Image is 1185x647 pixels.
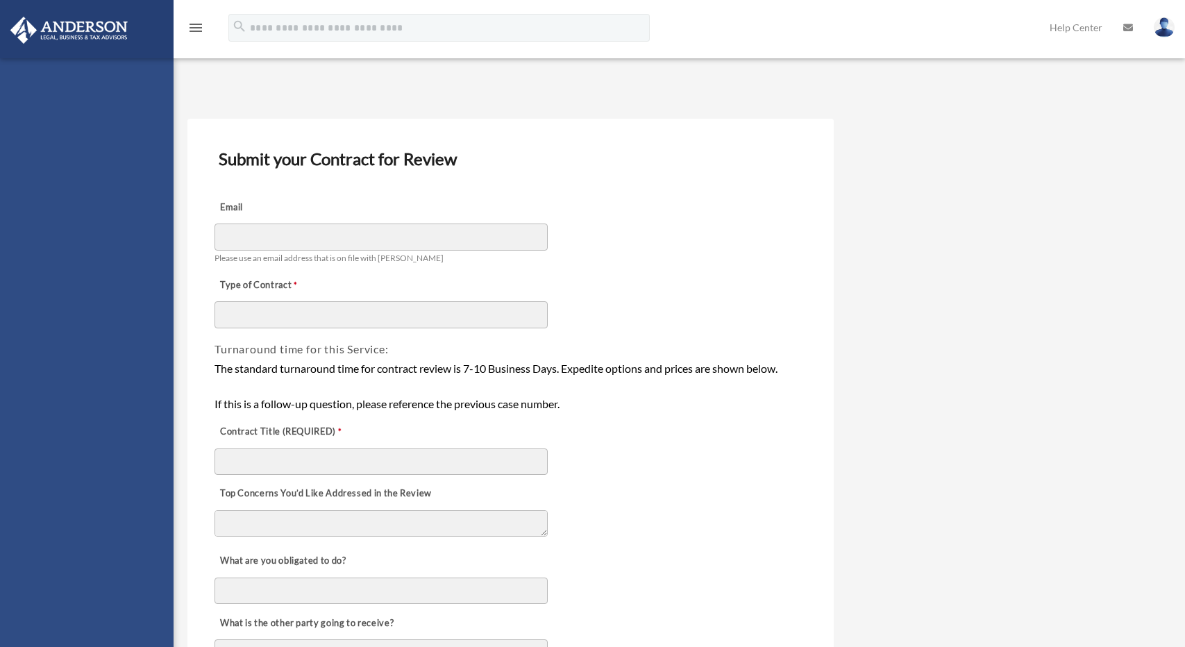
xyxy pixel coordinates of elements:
[215,276,353,295] label: Type of Contract
[232,19,247,34] i: search
[187,19,204,36] i: menu
[215,552,353,571] label: What are you obligated to do?
[215,423,353,442] label: Contract Title (REQUIRED)
[215,360,807,413] div: The standard turnaround time for contract review is 7-10 Business Days. Expedite options and pric...
[215,485,435,504] label: Top Concerns You’d Like Addressed in the Review
[213,144,808,174] h3: Submit your Contract for Review
[215,342,388,355] span: Turnaround time for this Service:
[6,17,132,44] img: Anderson Advisors Platinum Portal
[215,614,397,633] label: What is the other party going to receive?
[1154,17,1175,37] img: User Pic
[187,24,204,36] a: menu
[215,198,353,217] label: Email
[215,253,444,263] span: Please use an email address that is on file with [PERSON_NAME]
